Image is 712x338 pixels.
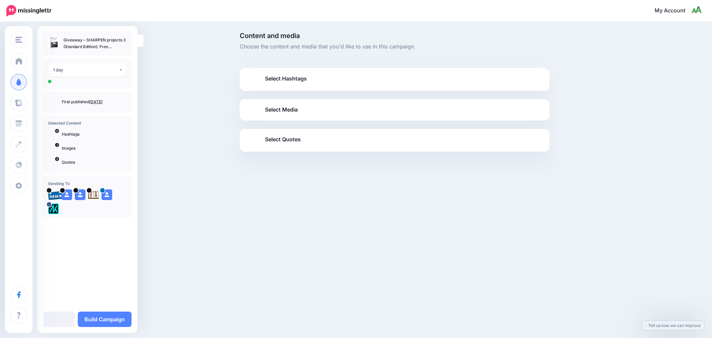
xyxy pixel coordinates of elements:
[246,105,543,115] a: Select Media
[62,131,127,137] p: Hashtags
[75,189,85,200] img: user_default_image.png
[101,189,112,200] img: user_default_image.png
[55,157,59,161] span: 6
[62,99,127,105] p: First published
[246,134,543,152] a: Select Quotes
[48,181,127,186] h4: Sending To
[53,66,119,74] div: 1 day
[48,63,127,76] button: 1 day
[642,321,704,330] a: Tell us how we can improve
[240,32,549,39] span: Content and media
[62,145,127,151] p: Images
[63,37,127,50] p: Giveaway – SHARPEN projects 3 (Standard Edition): Free Activation Code | Full Version – for Windows
[55,143,59,147] span: 3
[48,37,60,49] img: 54d22afdd17e2cc2d70af5bc43c1cbce_thumb.jpg
[246,73,543,91] a: Select Hashtags
[48,189,63,200] img: 95cf0fca748e57b5e67bba0a1d8b2b21-27699.png
[265,105,298,114] span: Select Media
[6,5,51,16] img: Missinglettr
[240,42,549,51] span: Choose the content and media that you'd like to use in this campaign.
[15,37,22,43] img: menu.png
[88,189,99,200] img: agK0rCH6-27705.jpg
[48,121,127,126] h4: Selected Content
[265,74,307,83] span: Select Hashtags
[61,189,72,200] img: user_default_image.png
[48,203,59,214] img: 300371053_782866562685722_1733786435366177641_n-bsa128417.png
[55,129,59,133] span: 10
[265,135,301,144] span: Select Quotes
[648,3,702,19] a: My Account
[62,159,127,165] p: Quotes
[89,99,102,104] a: [DATE]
